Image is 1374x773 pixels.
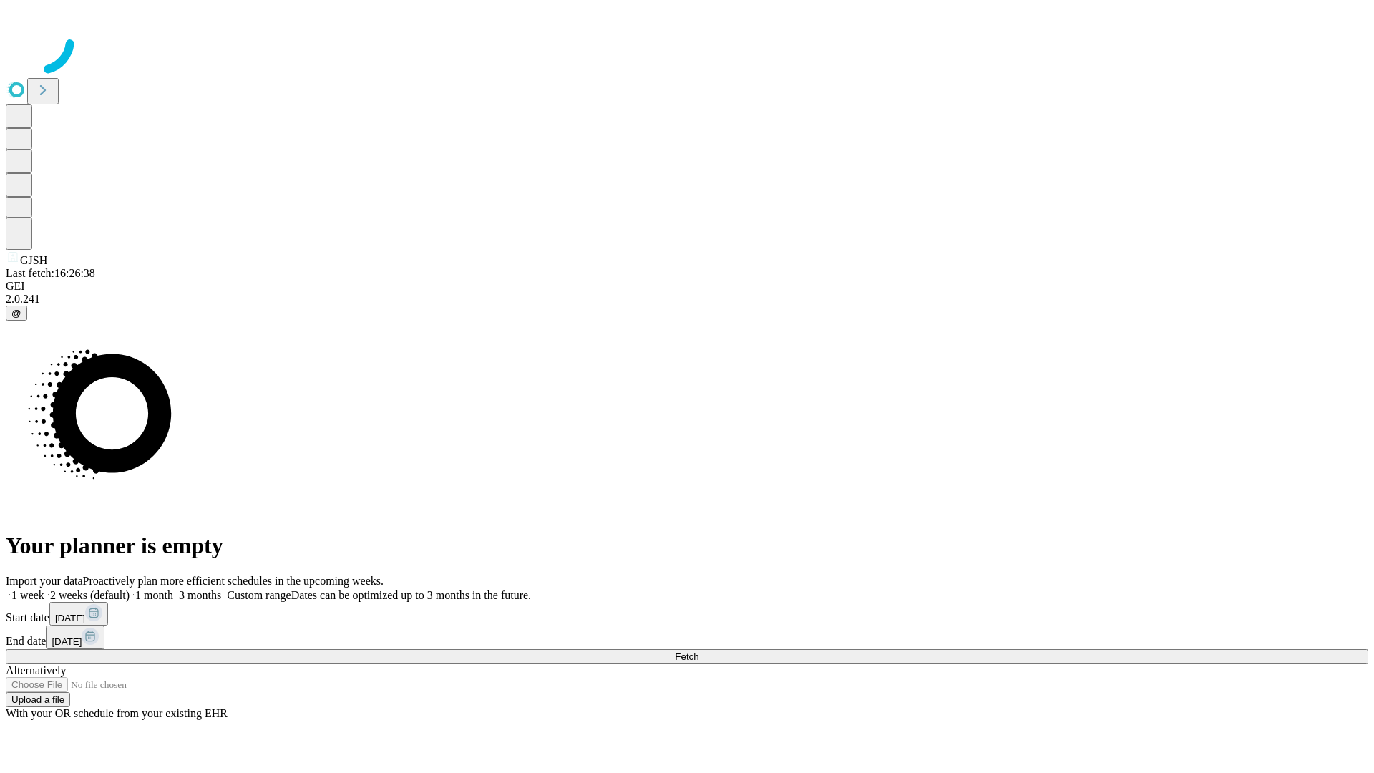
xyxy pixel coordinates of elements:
[52,636,82,647] span: [DATE]
[6,306,27,321] button: @
[179,589,221,601] span: 3 months
[6,293,1368,306] div: 2.0.241
[83,575,384,587] span: Proactively plan more efficient schedules in the upcoming weeks.
[49,602,108,626] button: [DATE]
[675,651,698,662] span: Fetch
[6,649,1368,664] button: Fetch
[46,626,104,649] button: [DATE]
[11,308,21,319] span: @
[291,589,531,601] span: Dates can be optimized up to 3 months in the future.
[6,626,1368,649] div: End date
[6,664,66,676] span: Alternatively
[6,267,95,279] span: Last fetch: 16:26:38
[6,602,1368,626] div: Start date
[227,589,291,601] span: Custom range
[11,589,44,601] span: 1 week
[20,254,47,266] span: GJSH
[6,533,1368,559] h1: Your planner is empty
[55,613,85,623] span: [DATE]
[50,589,130,601] span: 2 weeks (default)
[6,707,228,719] span: With your OR schedule from your existing EHR
[6,280,1368,293] div: GEI
[6,575,83,587] span: Import your data
[6,692,70,707] button: Upload a file
[135,589,173,601] span: 1 month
